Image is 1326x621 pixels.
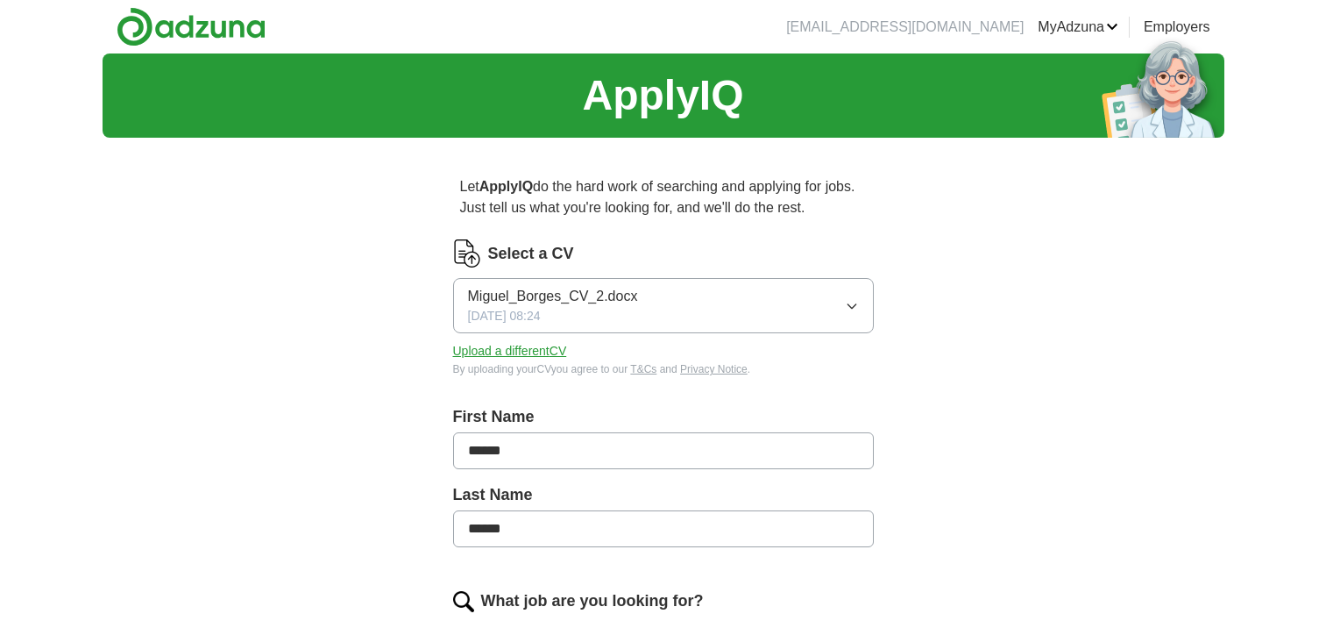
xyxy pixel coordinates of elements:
[117,7,266,46] img: Adzuna logo
[453,342,567,360] button: Upload a differentCV
[468,286,638,307] span: Miguel_Borges_CV_2.docx
[453,278,874,333] button: Miguel_Borges_CV_2.docx[DATE] 08:24
[582,64,743,127] h1: ApplyIQ
[630,363,656,375] a: T&Cs
[453,169,874,225] p: Let do the hard work of searching and applying for jobs. Just tell us what you're looking for, an...
[481,589,704,613] label: What job are you looking for?
[786,17,1024,38] li: [EMAIL_ADDRESS][DOMAIN_NAME]
[479,179,533,194] strong: ApplyIQ
[680,363,748,375] a: Privacy Notice
[453,591,474,612] img: search.png
[453,405,874,429] label: First Name
[468,307,541,325] span: [DATE] 08:24
[453,361,874,377] div: By uploading your CV you agree to our and .
[488,242,574,266] label: Select a CV
[1144,17,1210,38] a: Employers
[453,239,481,268] img: CV Icon
[453,483,874,507] label: Last Name
[1038,17,1118,38] a: MyAdzuna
